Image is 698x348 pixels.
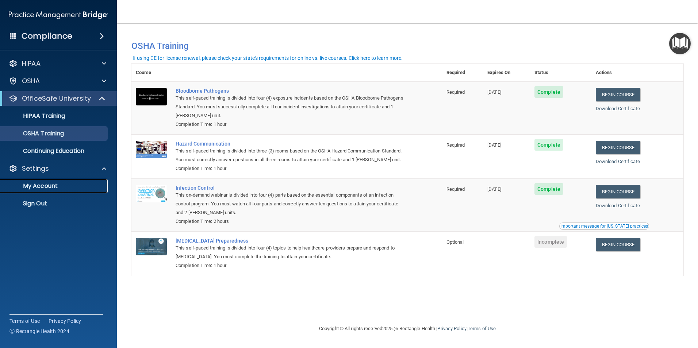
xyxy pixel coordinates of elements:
a: OSHA [9,77,106,85]
p: My Account [5,182,104,190]
span: Complete [534,183,563,195]
button: Open Resource Center [669,33,691,54]
a: Download Certificate [596,159,640,164]
th: Required [442,64,483,82]
button: Read this if you are a dental practitioner in the state of CA [559,223,649,230]
span: Required [446,89,465,95]
p: HIPAA Training [5,112,65,120]
a: Privacy Policy [49,317,81,325]
a: Settings [9,164,106,173]
a: OfficeSafe University [9,94,106,103]
div: Completion Time: 1 hour [176,120,406,129]
a: Terms of Use [468,326,496,331]
a: Begin Course [596,88,640,101]
div: Copyright © All rights reserved 2025 @ Rectangle Health | | [274,317,541,340]
span: Required [446,142,465,148]
div: Completion Time: 1 hour [176,261,406,270]
p: OSHA [22,77,40,85]
th: Actions [591,64,683,82]
a: Infection Control [176,185,406,191]
p: Continuing Education [5,147,104,155]
a: Download Certificate [596,203,640,208]
div: This on-demand webinar is divided into four (4) parts based on the essential components of an inf... [176,191,406,217]
a: Privacy Policy [437,326,466,331]
a: Hazard Communication [176,141,406,147]
a: [MEDICAL_DATA] Preparedness [176,238,406,244]
div: Important message for [US_STATE] practices [560,224,648,228]
a: Begin Course [596,238,640,251]
div: If using CE for license renewal, please check your state's requirements for online vs. live cours... [133,55,403,61]
span: Complete [534,86,563,98]
span: [DATE] [487,142,501,148]
th: Status [530,64,591,82]
h4: Compliance [22,31,72,41]
h4: OSHA Training [131,41,683,51]
div: This self-paced training is divided into four (4) exposure incidents based on the OSHA Bloodborne... [176,94,406,120]
span: Incomplete [534,236,567,248]
p: HIPAA [22,59,41,68]
a: Begin Course [596,185,640,198]
img: PMB logo [9,8,108,22]
span: Ⓒ Rectangle Health 2024 [9,328,69,335]
a: Bloodborne Pathogens [176,88,406,94]
span: Optional [446,239,464,245]
iframe: Drift Widget Chat Controller [572,296,689,325]
p: Settings [22,164,49,173]
a: HIPAA [9,59,106,68]
a: Terms of Use [9,317,40,325]
a: Download Certificate [596,106,640,111]
p: Sign Out [5,200,104,207]
th: Expires On [483,64,530,82]
div: This self-paced training is divided into three (3) rooms based on the OSHA Hazard Communication S... [176,147,406,164]
div: Completion Time: 1 hour [176,164,406,173]
div: Completion Time: 2 hours [176,217,406,226]
p: OfficeSafe University [22,94,91,103]
div: This self-paced training is divided into four (4) topics to help healthcare providers prepare and... [176,244,406,261]
span: Required [446,186,465,192]
span: [DATE] [487,186,501,192]
th: Course [131,64,171,82]
a: Begin Course [596,141,640,154]
button: If using CE for license renewal, please check your state's requirements for online vs. live cours... [131,54,404,62]
span: Complete [534,139,563,151]
span: [DATE] [487,89,501,95]
p: OSHA Training [5,130,64,137]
